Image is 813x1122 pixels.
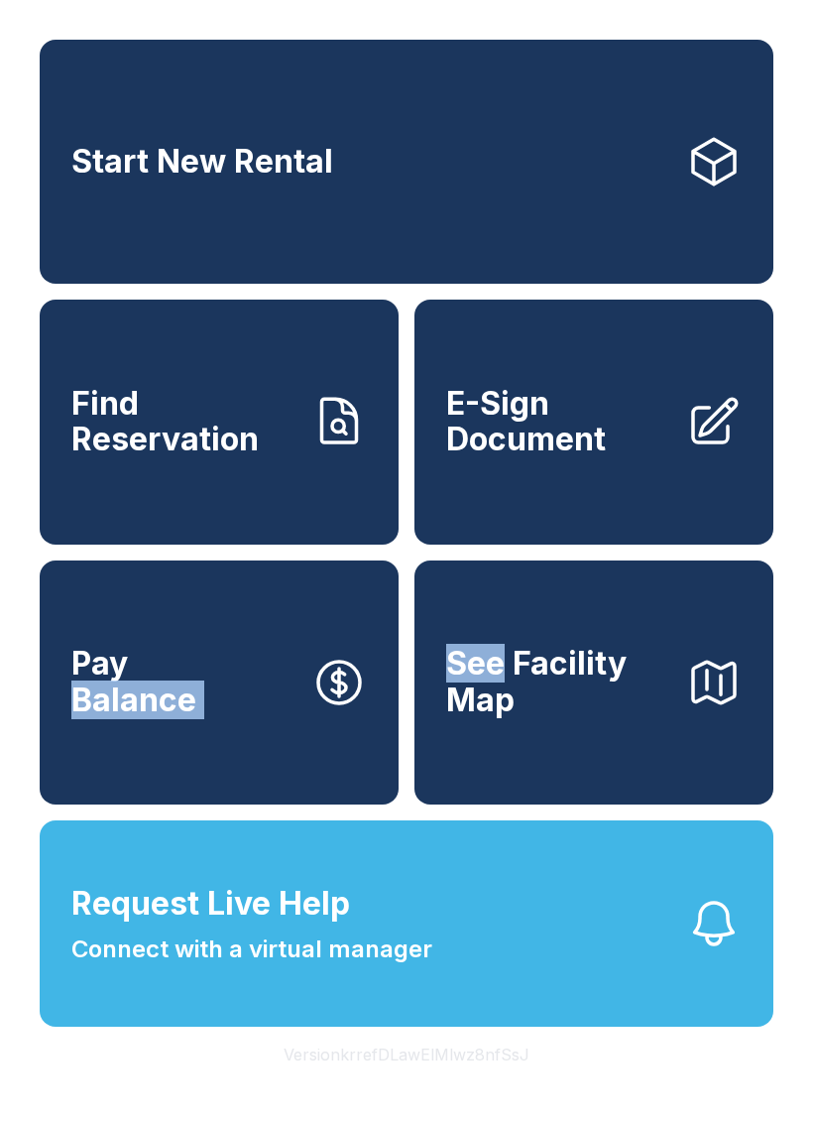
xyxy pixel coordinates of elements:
[446,386,670,458] span: E-Sign Document
[71,932,432,967] span: Connect with a virtual manager
[40,820,773,1027] button: Request Live HelpConnect with a virtual manager
[414,561,773,805] button: See Facility Map
[40,40,773,284] a: Start New Rental
[71,646,196,718] span: Pay Balance
[71,880,350,928] span: Request Live Help
[414,300,773,544] a: E-Sign Document
[40,561,399,805] button: PayBalance
[71,386,295,458] span: Find Reservation
[40,300,399,544] a: Find Reservation
[446,646,670,718] span: See Facility Map
[268,1027,545,1082] button: VersionkrrefDLawElMlwz8nfSsJ
[71,144,333,181] span: Start New Rental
